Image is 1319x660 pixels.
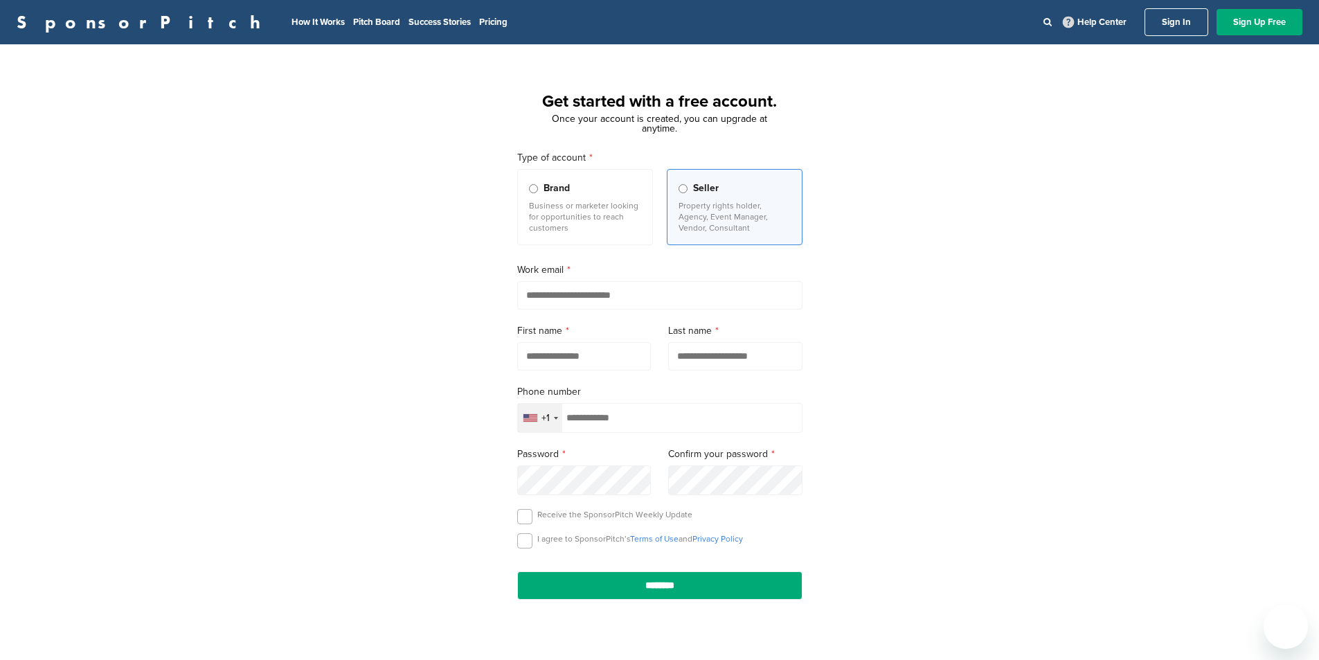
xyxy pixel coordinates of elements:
[517,150,802,166] label: Type of account
[479,17,508,28] a: Pricing
[679,200,791,233] p: Property rights holder, Agency, Event Manager, Vendor, Consultant
[537,533,743,544] p: I agree to SponsorPitch’s and
[517,447,652,462] label: Password
[518,404,562,432] div: Selected country
[17,13,269,31] a: SponsorPitch
[541,413,550,423] div: +1
[1264,605,1308,649] iframe: Button to launch messaging window
[668,323,802,339] label: Last name
[529,200,641,233] p: Business or marketer looking for opportunities to reach customers
[1060,14,1129,30] a: Help Center
[544,181,570,196] span: Brand
[552,113,767,134] span: Once your account is created, you can upgrade at anytime.
[679,184,688,193] input: Seller Property rights holder, Agency, Event Manager, Vendor, Consultant
[668,447,802,462] label: Confirm your password
[692,534,743,544] a: Privacy Policy
[1217,9,1302,35] a: Sign Up Free
[693,181,719,196] span: Seller
[537,509,692,520] p: Receive the SponsorPitch Weekly Update
[1145,8,1208,36] a: Sign In
[353,17,400,28] a: Pitch Board
[517,323,652,339] label: First name
[517,384,802,400] label: Phone number
[501,89,819,114] h1: Get started with a free account.
[517,262,802,278] label: Work email
[291,17,345,28] a: How It Works
[529,184,538,193] input: Brand Business or marketer looking for opportunities to reach customers
[409,17,471,28] a: Success Stories
[630,534,679,544] a: Terms of Use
